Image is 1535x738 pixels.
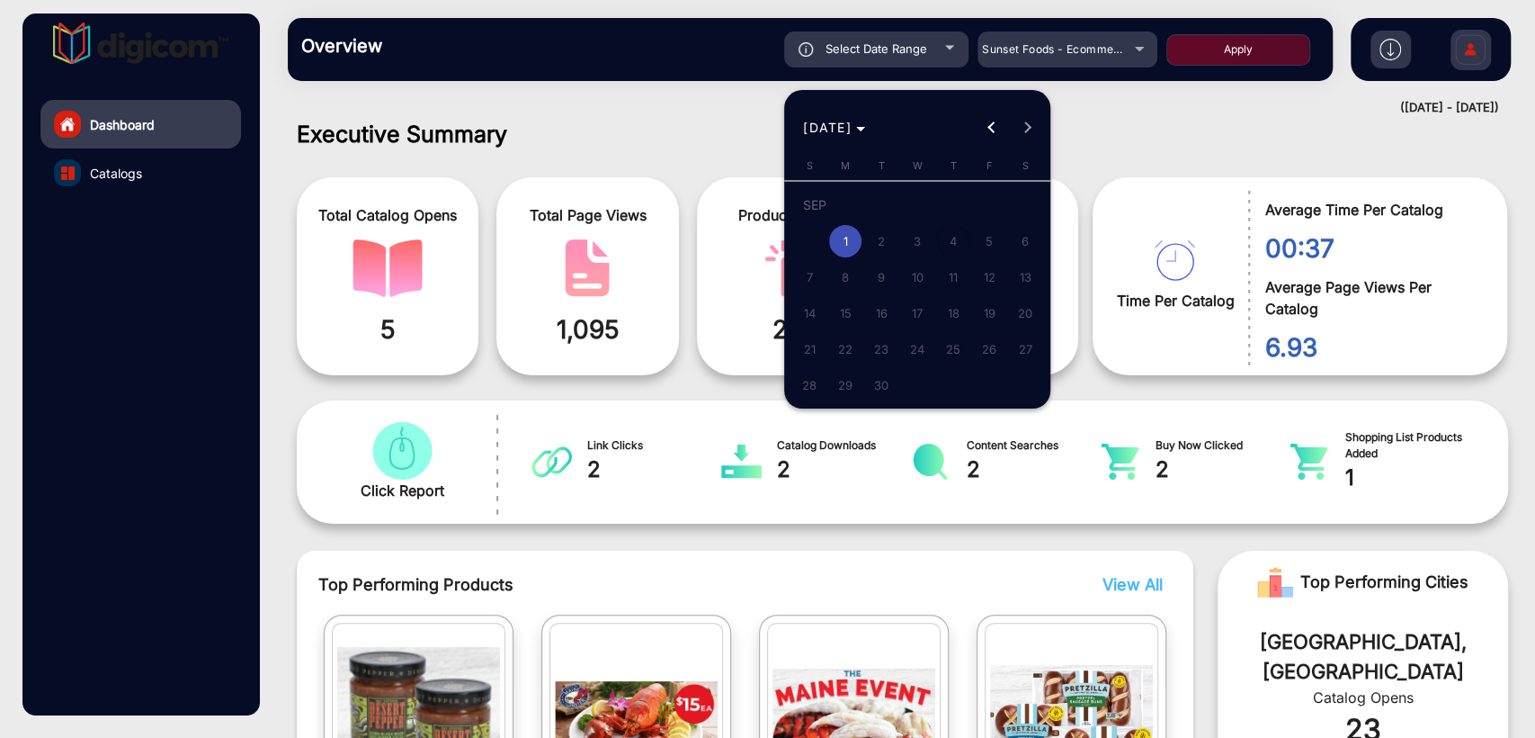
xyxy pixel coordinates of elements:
button: September 12, 2025 [971,259,1007,295]
button: September 3, 2025 [899,223,935,259]
span: 20 [1009,297,1041,329]
span: M [841,159,850,172]
button: September 18, 2025 [935,295,971,331]
span: T [878,159,884,172]
button: Previous month [974,110,1010,146]
button: September 17, 2025 [899,295,935,331]
button: September 25, 2025 [935,331,971,367]
span: 17 [901,297,933,329]
button: September 19, 2025 [971,295,1007,331]
span: S [1022,159,1028,172]
td: SEP [791,187,1043,223]
button: September 27, 2025 [1007,331,1043,367]
button: September 22, 2025 [827,331,863,367]
span: 26 [973,333,1005,365]
span: 19 [973,297,1005,329]
span: T [950,159,956,172]
span: F [986,159,992,172]
button: September 13, 2025 [1007,259,1043,295]
button: September 9, 2025 [863,259,899,295]
button: September 10, 2025 [899,259,935,295]
span: 15 [829,297,861,329]
span: [DATE] [803,120,852,135]
span: 21 [793,333,826,365]
span: 22 [829,333,861,365]
span: S [806,159,812,172]
button: September 7, 2025 [791,259,827,295]
span: 9 [865,261,897,293]
span: 2 [865,225,897,257]
button: September 6, 2025 [1007,223,1043,259]
button: September 30, 2025 [863,367,899,403]
span: 27 [1009,333,1041,365]
span: W [912,159,922,172]
button: September 1, 2025 [827,223,863,259]
button: September 4, 2025 [935,223,971,259]
button: September 20, 2025 [1007,295,1043,331]
span: 18 [937,297,969,329]
span: 30 [865,369,897,401]
button: September 11, 2025 [935,259,971,295]
span: 24 [901,333,933,365]
button: September 5, 2025 [971,223,1007,259]
span: 1 [829,225,861,257]
button: September 28, 2025 [791,367,827,403]
button: September 26, 2025 [971,331,1007,367]
span: 23 [865,333,897,365]
button: September 16, 2025 [863,295,899,331]
span: 12 [973,261,1005,293]
button: Choose month and year [796,112,872,144]
button: September 8, 2025 [827,259,863,295]
span: 4 [937,225,969,257]
span: 25 [937,333,969,365]
span: 10 [901,261,933,293]
span: 29 [829,369,861,401]
button: September 2, 2025 [863,223,899,259]
span: 8 [829,261,861,293]
span: 7 [793,261,826,293]
button: September 14, 2025 [791,295,827,331]
span: 28 [793,369,826,401]
button: September 24, 2025 [899,331,935,367]
button: September 23, 2025 [863,331,899,367]
span: 6 [1009,225,1041,257]
button: September 15, 2025 [827,295,863,331]
span: 16 [865,297,897,329]
button: September 21, 2025 [791,331,827,367]
span: 11 [937,261,969,293]
button: September 29, 2025 [827,367,863,403]
span: 3 [901,225,933,257]
span: 13 [1009,261,1041,293]
span: 14 [793,297,826,329]
span: 5 [973,225,1005,257]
